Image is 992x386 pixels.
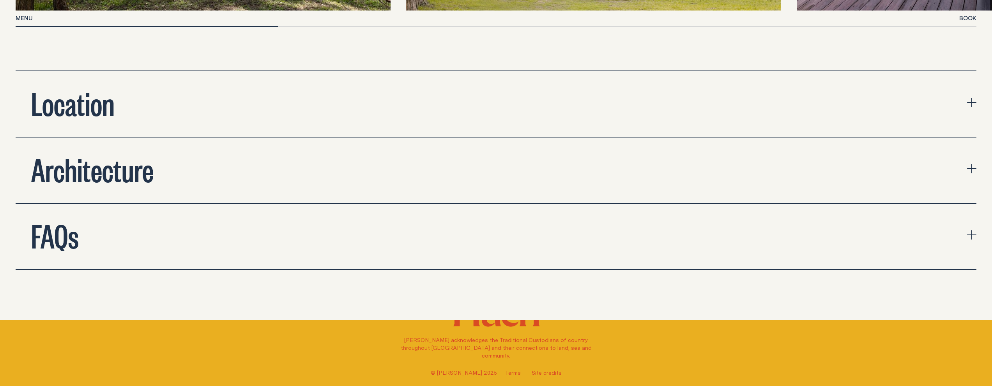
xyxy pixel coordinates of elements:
button: expand accordion [16,137,976,203]
button: show booking tray [959,14,976,23]
span: Menu [16,15,33,21]
h2: Architecture [31,153,154,184]
button: show menu [16,14,33,23]
span: Book [959,15,976,21]
h2: Location [31,87,115,118]
button: expand accordion [16,71,976,137]
button: expand accordion [16,204,976,269]
a: Site credits [532,369,562,377]
span: © [PERSON_NAME] 2025 [431,369,497,377]
a: Terms [505,369,521,377]
h2: FAQs [31,219,79,250]
p: [PERSON_NAME] acknowledges the Traditional Custodians of country throughout [GEOGRAPHIC_DATA] and... [396,336,596,360]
